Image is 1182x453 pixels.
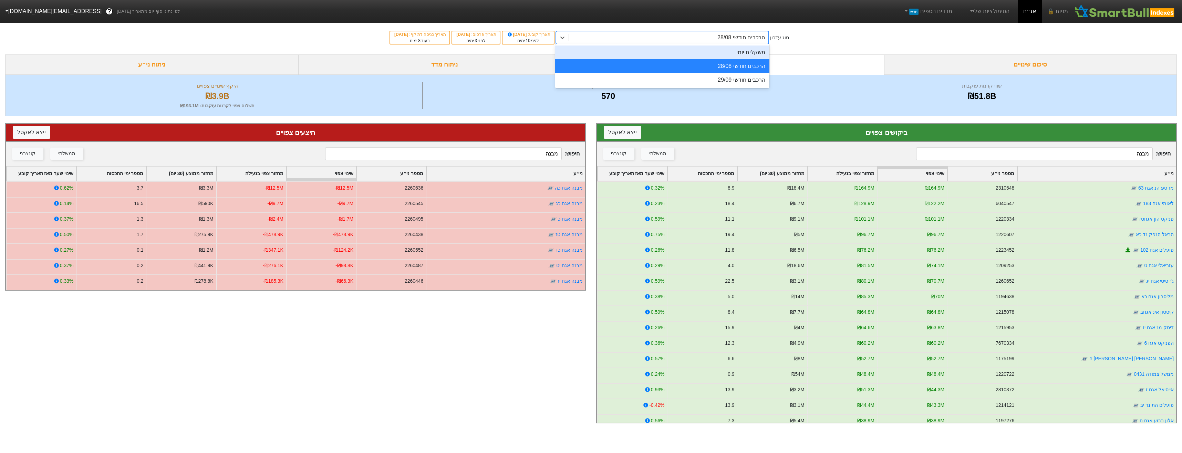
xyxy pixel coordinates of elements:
[794,355,804,362] div: ₪8M
[857,371,874,378] div: ₪48.4M
[1131,216,1138,223] img: tase link
[550,216,557,223] img: tase link
[1144,263,1174,268] a: עזריאלי אגח ט
[548,231,554,238] img: tase link
[794,324,804,331] div: ₪4M
[857,340,874,347] div: ₪60.2M
[790,402,805,409] div: ₪3.1M
[790,386,805,393] div: ₪3.2M
[1135,200,1142,207] img: tase link
[857,386,874,393] div: ₪51.3M
[137,278,143,285] div: 0.2
[1138,386,1145,393] img: tase link
[405,231,423,238] div: 2260438
[195,278,214,285] div: ₪278.8K
[927,324,944,331] div: ₪63.8M
[14,102,421,109] div: תשלום צפוי לקרנות עוקבות : ₪193.1M
[796,90,1168,102] div: ₪51.8B
[728,355,734,362] div: 6.6
[728,184,734,192] div: 8.9
[857,309,874,316] div: ₪64.8M
[996,200,1014,207] div: 6040547
[1146,387,1174,392] a: אייסיאל אגח ז
[555,46,769,59] div: משקלים יומי
[651,293,664,300] div: 0.38%
[649,402,664,409] div: -0.42%
[1140,418,1174,423] a: אלון רבוע אגח ח
[14,82,421,90] div: היקף שינויים צפויים
[909,9,919,15] span: חדש
[7,167,76,181] div: Toggle SortBy
[1133,293,1140,300] img: tase link
[1146,278,1174,284] a: ג'י סיטי אגח יג
[107,7,111,16] span: ?
[1136,262,1143,269] img: tase link
[1132,402,1139,409] img: tase link
[263,231,283,238] div: -₪478.9K
[878,167,947,181] div: Toggle SortBy
[137,231,143,238] div: 1.7
[857,402,874,409] div: ₪44.4M
[947,167,1017,181] div: Toggle SortBy
[996,262,1014,269] div: 1209253
[931,293,944,300] div: ₪70M
[728,417,734,424] div: 7.3
[60,278,73,285] div: 0.33%
[857,355,874,362] div: ₪52.7M
[263,262,283,269] div: -₪276.1K
[1136,232,1174,237] a: הראל הנפק נד כא
[651,355,664,362] div: 0.57%
[770,34,789,41] div: סוג עדכון
[60,200,73,207] div: 0.14%
[555,185,583,191] a: מבנה אגח כה
[526,38,530,43] span: 10
[604,126,641,139] button: ייצא לאקסל
[725,324,734,331] div: 15.9
[651,262,664,269] div: 0.29%
[996,246,1014,254] div: 1223452
[927,231,944,238] div: ₪96.7M
[996,417,1014,424] div: 1197276
[263,278,283,285] div: -₪185.3K
[604,127,1169,138] div: ביקושים צפויים
[335,262,353,269] div: -₪98.8K
[884,54,1177,75] div: סיכום שינויים
[117,8,180,15] span: לפי נתוני סוף יום מתאריך [DATE]
[996,371,1014,378] div: 1220722
[603,148,634,160] button: קונצרני
[1017,167,1176,181] div: Toggle SortBy
[725,246,734,254] div: 11.8
[857,417,874,424] div: ₪38.9M
[927,386,944,393] div: ₪44.3M
[1135,324,1142,331] img: tase link
[927,417,944,424] div: ₪38.9M
[996,402,1014,409] div: 1214121
[996,215,1014,223] div: 1220334
[405,215,423,223] div: 2260495
[737,167,807,181] div: Toggle SortBy
[456,31,496,38] div: תאריך פרסום :
[916,147,1152,160] input: 97 רשומות...
[548,200,555,207] img: tase link
[14,90,421,102] div: ₪3.9B
[198,200,213,207] div: ₪590K
[790,246,805,254] div: ₪6.5M
[854,200,874,207] div: ₪128.9M
[556,201,583,206] a: מבנה אגח כג
[1128,231,1135,238] img: tase link
[651,184,664,192] div: 0.32%
[996,355,1014,362] div: 1175199
[649,150,666,158] div: ממשלתי
[996,324,1014,331] div: 1215953
[556,263,583,268] a: מבנה אגח יט
[996,231,1014,238] div: 1220607
[394,31,446,38] div: תאריך כניסה לתוקף :
[1130,185,1137,192] img: tase link
[548,262,555,269] img: tase link
[651,340,664,347] div: 0.36%
[1141,294,1174,299] a: מליסרון אגח כא
[337,200,353,207] div: -₪9.7M
[996,184,1014,192] div: 2310548
[555,73,769,87] div: הרכבים חודשי 29/09
[1140,402,1174,408] a: פועלים הת נד יב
